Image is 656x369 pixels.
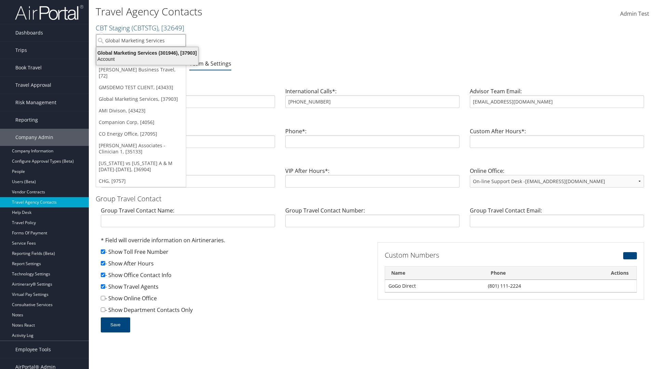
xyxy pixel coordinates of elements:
[15,94,56,111] span: Risk Management
[15,111,38,128] span: Reporting
[603,266,637,280] th: Actions: activate to sort column ascending
[96,140,186,158] a: [PERSON_NAME] Associates - Clinician 1, [35133]
[96,158,186,175] a: [US_STATE] vs [US_STATE] A & M [DATE]-[DATE], [36904]
[15,59,42,76] span: Book Travel
[280,167,465,193] div: VIP After Hours*:
[96,206,280,233] div: Group Travel Contact Name:
[15,4,83,20] img: airportal-logo.png
[96,23,184,32] a: CBT Staging
[96,128,186,140] a: CO Energy Office, [27095]
[96,154,649,164] h3: VIP
[101,236,367,248] div: * Field will override information on Airtineraries.
[280,206,465,233] div: Group Travel Contact Number:
[101,271,367,283] div: - Show Office Contact Info
[101,259,367,271] div: - Show After Hours
[465,167,649,193] div: Online Office:
[620,3,649,25] a: Admin Test
[15,24,43,41] span: Dashboards
[620,10,649,17] span: Admin Test
[15,341,51,358] span: Employee Tools
[101,294,367,306] div: - Show Online Office
[280,127,465,153] div: Phone*:
[465,127,649,153] div: Custom After Hours*:
[385,266,484,280] th: Name: activate to sort column descending
[96,87,280,113] div: Advisor Team Name:
[189,60,231,67] a: Team & Settings
[96,127,280,153] div: Custom Contact Label:
[96,115,649,124] h3: Custom Contact
[96,105,186,117] a: AMI Divison, [43423]
[92,56,202,62] div: Account
[465,206,649,233] div: Group Travel Contact Email:
[96,82,186,93] a: GMSDEMO TEST CLIENT, [43433]
[385,280,484,292] td: GoGo Direct
[96,64,186,82] a: [PERSON_NAME] Business Travel, [72]
[96,167,280,193] div: VIP Toll Free*:
[96,75,649,84] h3: Advisor Team
[92,50,202,56] div: Global Marketing Services (301946), [37903]
[101,306,367,317] div: - Show Department Contacts Only
[101,283,367,294] div: - Show Travel Agents
[101,317,130,332] button: Save
[96,4,465,19] h1: Travel Agency Contacts
[96,175,186,187] a: CHG, [9757]
[15,42,27,59] span: Trips
[96,93,186,105] a: Global Marketing Services, [37903]
[132,23,158,32] span: ( CBTSTG )
[96,34,186,47] input: Search Accounts
[15,77,51,94] span: Travel Approval
[158,23,184,32] span: , [ 32649 ]
[280,87,465,113] div: International Calls*:
[484,266,603,280] th: Phone: activate to sort column ascending
[96,117,186,128] a: Companion Corp, [4056]
[15,129,53,146] span: Company Admin
[96,194,649,204] h3: Group Travel Contact
[101,248,367,259] div: - Show Toll Free Number
[465,87,649,113] div: Advisor Team Email:
[385,250,551,260] h3: Custom Numbers
[484,280,603,292] td: (801) 111-2224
